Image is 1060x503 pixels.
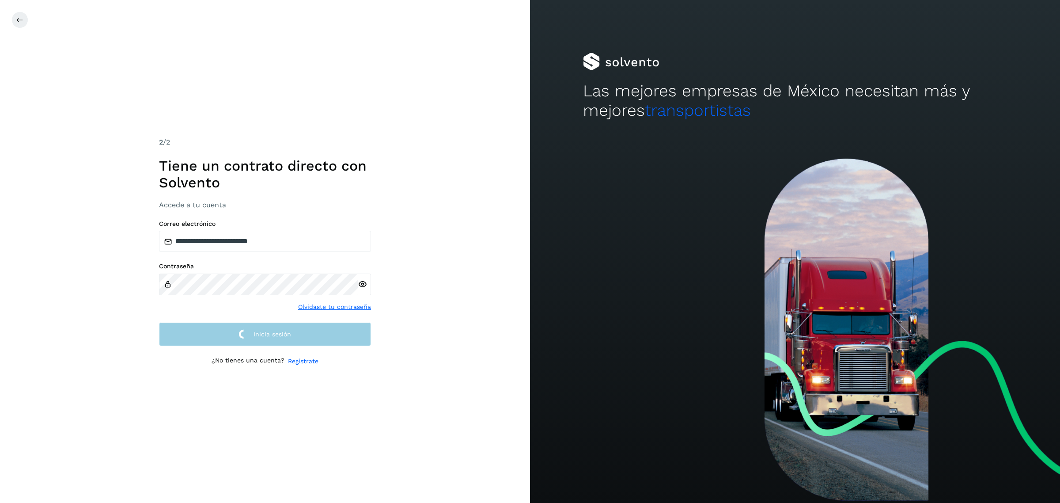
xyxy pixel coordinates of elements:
a: Olvidaste tu contraseña [298,302,371,312]
h1: Tiene un contrato directo con Solvento [159,157,371,191]
p: ¿No tienes una cuenta? [212,357,284,366]
label: Correo electrónico [159,220,371,228]
span: 2 [159,138,163,146]
div: /2 [159,137,371,148]
span: Inicia sesión [254,331,291,337]
label: Contraseña [159,263,371,270]
span: transportistas [645,101,751,120]
h2: Las mejores empresas de México necesitan más y mejores [583,81,1007,121]
h3: Accede a tu cuenta [159,201,371,209]
button: Inicia sesión [159,322,371,347]
a: Regístrate [288,357,318,366]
